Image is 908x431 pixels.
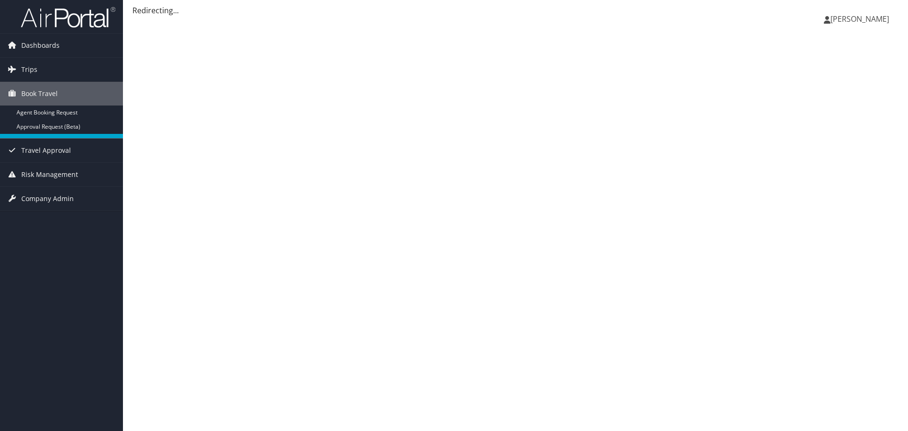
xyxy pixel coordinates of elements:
span: [PERSON_NAME] [830,14,889,24]
span: Book Travel [21,82,58,106]
span: Risk Management [21,163,78,186]
div: Redirecting... [132,5,899,16]
img: airportal-logo.png [21,6,115,28]
span: Company Admin [21,187,74,211]
a: [PERSON_NAME] [824,5,899,33]
span: Dashboards [21,34,60,57]
span: Trips [21,58,37,81]
span: Travel Approval [21,139,71,162]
